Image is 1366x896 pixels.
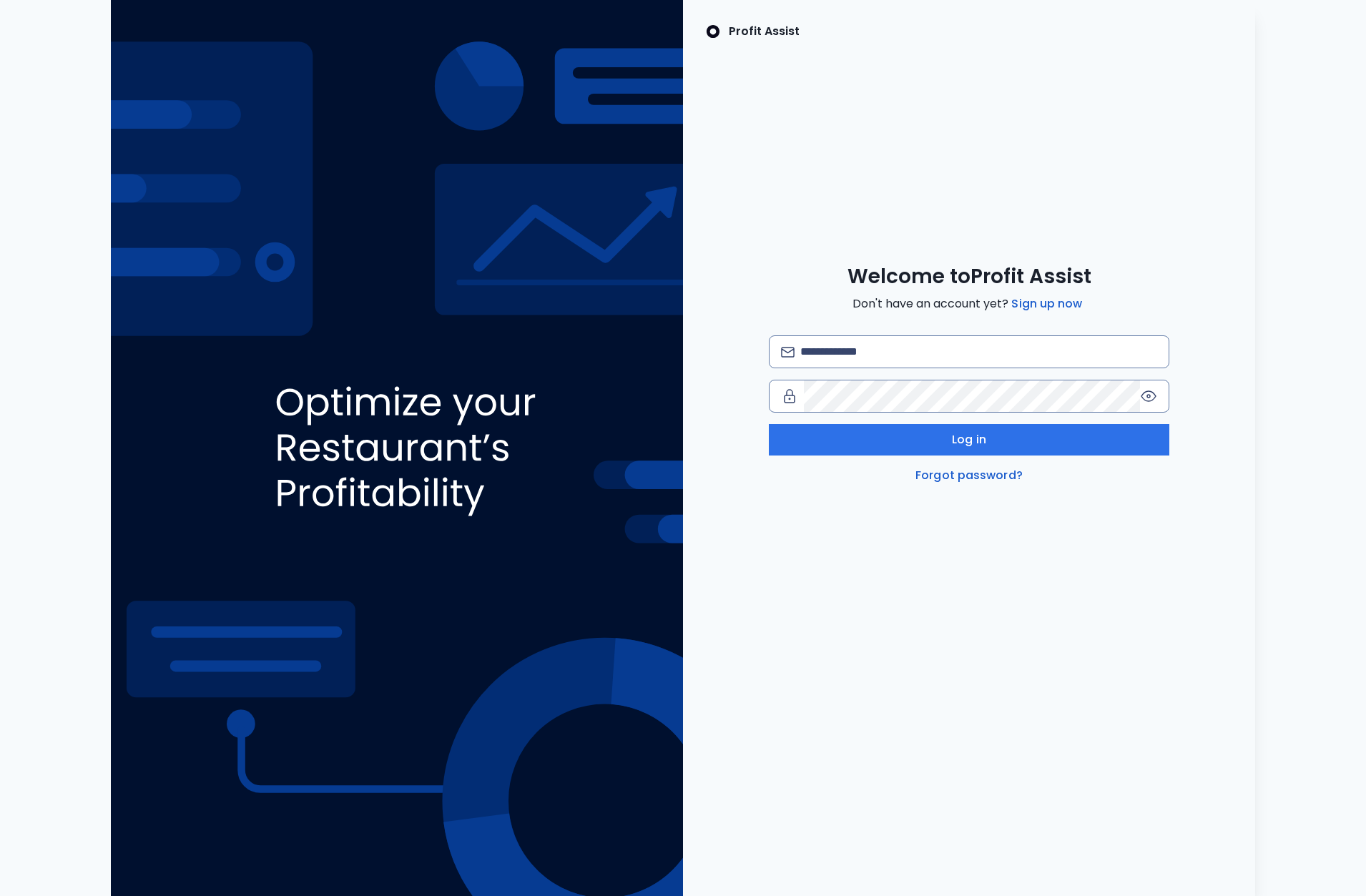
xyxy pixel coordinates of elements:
[706,23,720,40] img: SpotOn Logo
[847,264,1091,290] span: Welcome to Profit Assist
[952,431,986,448] span: Log in
[852,295,1085,312] span: Don't have an account yet?
[769,424,1169,456] button: Log in
[1008,295,1085,312] a: Sign up now
[781,347,795,358] img: email
[729,23,800,40] p: Profit Assist
[913,467,1026,484] a: Forgot password?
